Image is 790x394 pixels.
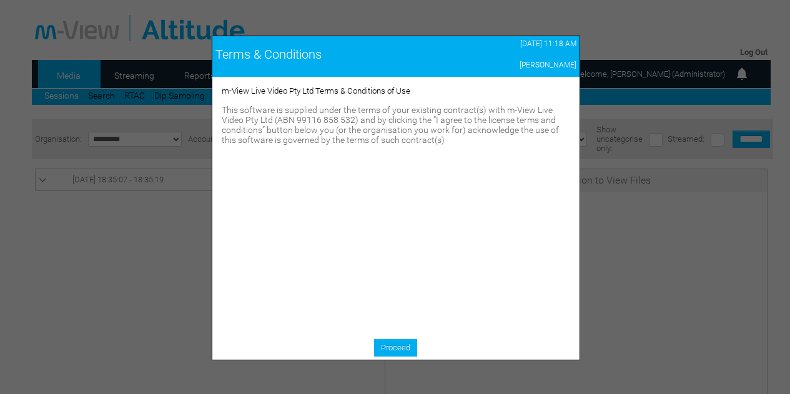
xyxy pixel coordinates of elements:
a: Proceed [374,339,417,357]
div: Terms & Conditions [215,47,445,62]
span: m-View Live Video Pty Ltd Terms & Conditions of Use [222,86,410,96]
img: bell24.png [734,66,749,81]
td: [DATE] 11:18 AM [447,36,579,51]
span: This software is supplied under the terms of your existing contract(s) with m-View Live Video Pty... [222,105,559,145]
td: [PERSON_NAME] [447,57,579,72]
